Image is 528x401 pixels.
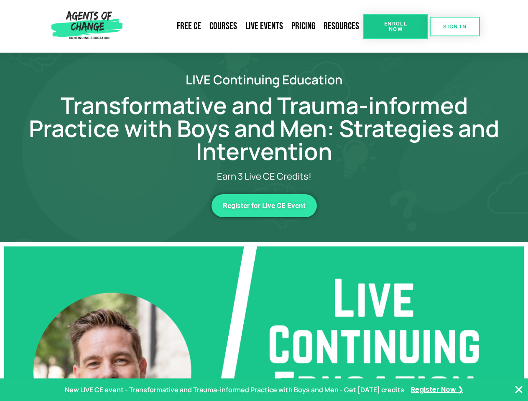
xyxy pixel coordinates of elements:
a: Register for Live CE Event [212,194,317,217]
nav: Menu [126,17,363,36]
p: New LIVE CE event - Transformative and Trauma-informed Practice with Boys and Men - Get [DATE] cr... [65,384,404,396]
a: SIGN IN [430,17,480,36]
a: Enroll Now [363,14,428,39]
a: Live Events [241,17,287,36]
p: Earn 3 Live CE Credits! [59,171,469,182]
a: Pricing [287,17,319,36]
button: Close Banner [514,385,524,395]
a: Register Now ❯ [411,384,463,396]
span: Register for Live CE Event [223,202,306,209]
a: Resources [319,17,363,36]
span: Enroll Now [377,21,415,32]
h2: LIVE Continuing Education [26,74,502,86]
span: SIGN IN [443,24,467,29]
h1: Transformative and Trauma-informed Practice with Boys and Men: Strategies and Intervention [26,94,502,163]
a: Free CE [173,17,205,36]
a: Courses [205,17,241,36]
